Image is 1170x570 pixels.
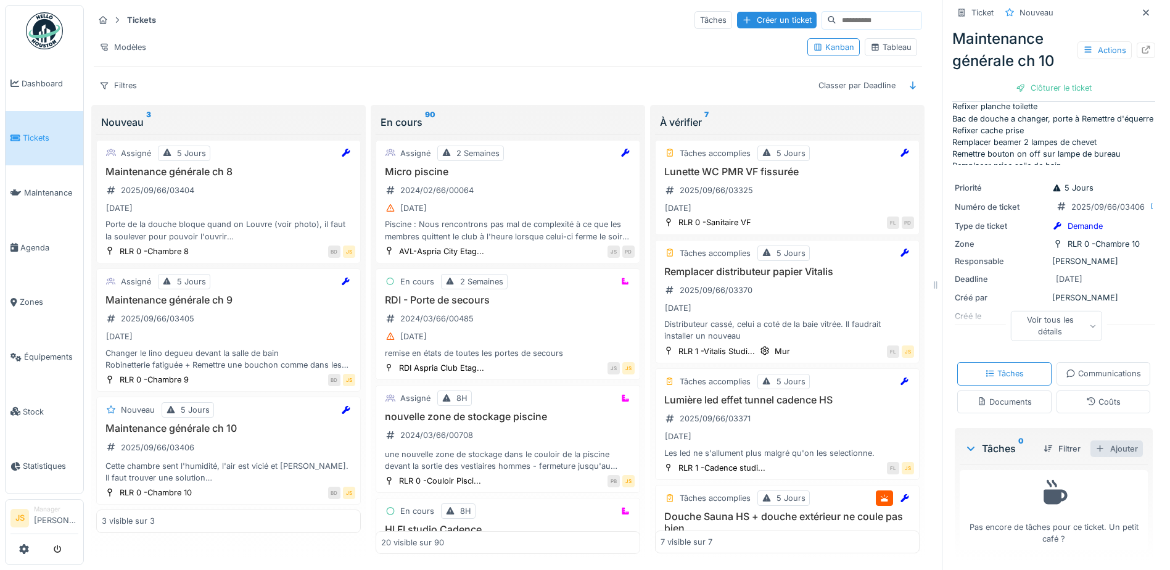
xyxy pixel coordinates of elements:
div: À vérifier [660,115,915,130]
div: [PERSON_NAME] [955,255,1153,267]
span: Agenda [20,242,78,254]
div: Modèles [94,38,152,56]
h3: nouvelle zone de stockage piscine [381,411,635,423]
div: JS [343,487,355,499]
h3: Lumière led effet tunnel cadence HS [661,394,914,406]
div: Distributeur cassé, celui a coté de la baie vitrée. Il faudrait installer un nouveau [661,318,914,342]
a: Zones [6,275,83,330]
div: 2025/09/66/03406 [1071,201,1145,213]
span: Dashboard [22,78,78,89]
div: 5 Jours [177,276,206,287]
span: Maintenance [24,187,78,199]
div: RDI Aspria Club Etag... [399,362,484,374]
div: 2 Semaines [460,276,503,287]
div: [DATE] [665,302,691,314]
div: Tâches [965,441,1034,456]
a: Tickets [6,111,83,166]
div: Nouveau [1020,7,1053,19]
div: 3 visible sur 3 [102,515,155,527]
div: Priorité [955,182,1047,194]
div: En cours [400,276,434,287]
div: Numéro de ticket [955,201,1047,213]
div: 2024/03/66/00485 [400,313,474,324]
div: Demande [1068,220,1103,232]
div: Deadline [955,273,1047,285]
div: Responsable [955,255,1047,267]
div: Changer le lino degueu devant la salle de bain Robinetterie fatiguée + Remettre une bouchon comme... [102,347,355,371]
div: 5 Jours [777,147,805,159]
div: Tâches [985,368,1024,379]
div: Piscine : Nous rencontrons pas mal de complexité à ce que les membres quittent le club à l'heure ... [381,218,635,242]
sup: 0 [1018,441,1024,456]
div: RLR 0 -Chambre 9 [120,374,189,386]
div: AVL-Aspria City Etag... [399,246,484,257]
div: 2024/03/66/00708 [400,429,473,441]
div: 2025/09/66/03406 [121,442,194,453]
div: Classer par Deadline [813,76,901,94]
img: Badge_color-CXgf-gQk.svg [26,12,63,49]
div: Zone [955,238,1047,250]
div: JS [622,362,635,374]
div: RLR 1 -Cadence studi... [678,462,765,474]
sup: 7 [704,115,709,130]
h3: HI FI studio Cadence [381,524,635,535]
div: En cours [381,115,635,130]
li: JS [10,509,29,527]
div: JS [902,345,914,358]
a: JS Manager[PERSON_NAME] [10,505,78,534]
div: FL [887,462,899,474]
h3: RDI - Porte de secours [381,294,635,306]
div: Créé par [955,292,1047,304]
span: Statistiques [23,460,78,472]
div: Les led ne s'allument plus malgré qu'on les selectionne. [661,447,914,459]
div: Porte de la douche bloque quand on Louvre (voir photo), il faut la soulever pour pouvoir l'ouvrir... [102,218,355,242]
div: JS [902,462,914,474]
div: PD [902,217,914,229]
div: [DATE] [665,431,691,442]
div: PB [608,475,620,487]
div: [DATE] [665,202,691,214]
a: Statistiques [6,439,83,494]
div: PD [622,246,635,258]
div: Filtres [94,76,142,94]
a: Dashboard [6,56,83,111]
div: Ticket [971,7,994,19]
div: 7 visible sur 7 [661,536,712,548]
div: Cette chambre sent l'humidité, l'air est vicié et [PERSON_NAME]. Il faut trouver une solution Le ... [102,460,355,484]
h3: Maintenance générale ch 8 [102,166,355,178]
div: Tâches accomplies [680,492,751,504]
div: Voir tous les détails [1010,311,1102,341]
div: [PERSON_NAME] [955,292,1153,304]
div: RLR 1 -Vitalis Studi... [678,345,755,357]
span: Stock [23,406,78,418]
span: Tickets [23,132,78,144]
div: RLR 0 -Chambre 10 [120,487,192,498]
div: Tâches accomplies [680,247,751,259]
p: Cette chambre sent l'humidité, l'air est vicié et [PERSON_NAME]. Il faut trouver une solution Le ... [952,41,1155,165]
div: BD [328,374,340,386]
div: [DATE] [106,331,133,342]
div: 5 Jours [777,247,805,259]
strong: Tickets [122,14,161,26]
div: 2025/09/66/03371 [680,413,751,424]
div: Assigné [121,276,151,287]
div: Actions [1077,41,1132,59]
div: une nouvelle zone de stockage dans le couloir de la piscine devant la sortie des vestiaires homme... [381,448,635,472]
div: JS [608,362,620,374]
div: 5 Jours [181,404,210,416]
h3: Douche Sauna HS + douche extérieur ne coule pas bien [661,511,914,534]
div: BD [328,246,340,258]
div: [DATE] [106,202,133,214]
div: 8H [456,392,468,404]
div: RLR 0 -Chambre 10 [1068,238,1140,250]
li: [PERSON_NAME] [34,505,78,531]
a: Agenda [6,220,83,275]
div: Nouveau [101,115,356,130]
div: Pas encore de tâches pour ce ticket. Un petit café ? [968,476,1140,545]
a: Stock [6,384,83,439]
h3: Remplacer distributeur papier Vitalis [661,266,914,278]
div: 2025/09/66/03404 [121,184,194,196]
div: Kanban [813,41,854,53]
div: JS [608,246,620,258]
div: Assigné [121,147,151,159]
